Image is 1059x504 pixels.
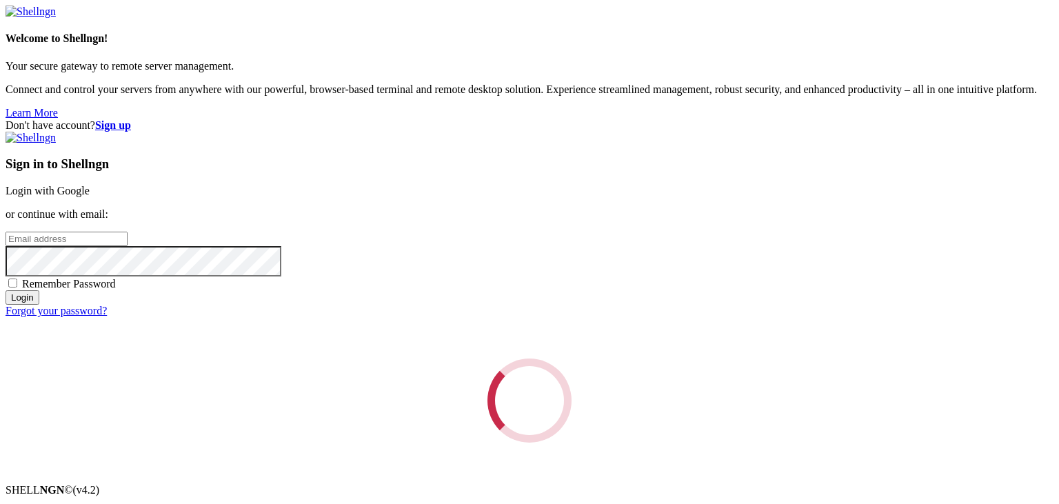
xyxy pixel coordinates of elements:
[6,157,1053,172] h3: Sign in to Shellngn
[6,208,1053,221] p: or continue with email:
[6,107,58,119] a: Learn More
[6,305,107,316] a: Forgot your password?
[73,484,100,496] span: 4.2.0
[40,484,65,496] b: NGN
[6,119,1053,132] div: Don't have account?
[6,232,128,246] input: Email address
[22,278,116,290] span: Remember Password
[95,119,131,131] a: Sign up
[6,32,1053,45] h4: Welcome to Shellngn!
[6,132,56,144] img: Shellngn
[6,60,1053,72] p: Your secure gateway to remote server management.
[6,290,39,305] input: Login
[6,484,99,496] span: SHELL ©
[6,185,90,196] a: Login with Google
[487,359,572,443] div: Loading...
[6,83,1053,96] p: Connect and control your servers from anywhere with our powerful, browser-based terminal and remo...
[6,6,56,18] img: Shellngn
[8,279,17,288] input: Remember Password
